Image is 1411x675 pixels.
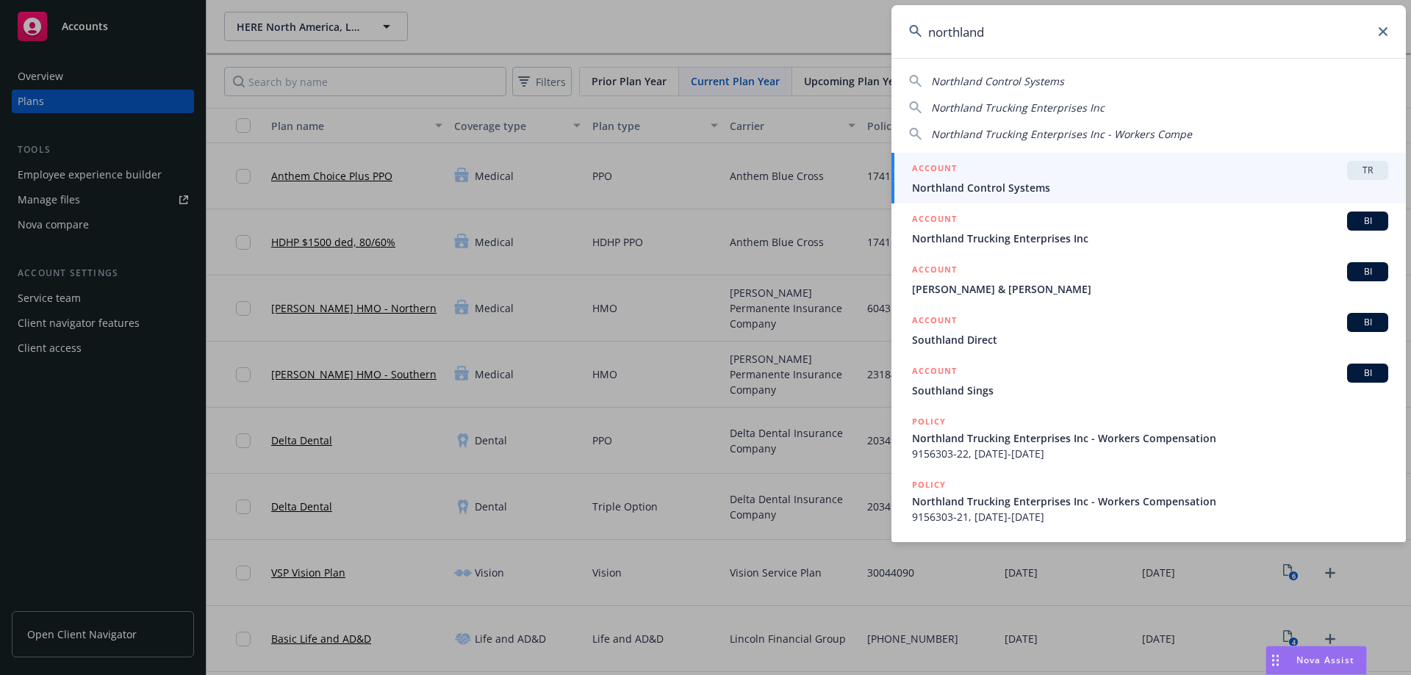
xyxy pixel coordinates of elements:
[912,430,1388,446] span: Northland Trucking Enterprises Inc - Workers Compensation
[891,533,1406,596] a: POLICY
[891,406,1406,469] a: POLICYNorthland Trucking Enterprises Inc - Workers Compensation9156303-22, [DATE]-[DATE]
[912,541,946,555] h5: POLICY
[891,153,1406,203] a: ACCOUNTTRNorthland Control Systems
[891,469,1406,533] a: POLICYNorthland Trucking Enterprises Inc - Workers Compensation9156303-21, [DATE]-[DATE]
[912,383,1388,398] span: Southland Sings
[912,313,957,331] h5: ACCOUNT
[1266,646,1285,674] div: Drag to move
[1353,367,1382,380] span: BI
[912,231,1388,246] span: Northland Trucking Enterprises Inc
[912,494,1388,509] span: Northland Trucking Enterprises Inc - Workers Compensation
[1353,214,1382,228] span: BI
[912,446,1388,461] span: 9156303-22, [DATE]-[DATE]
[912,281,1388,297] span: [PERSON_NAME] & [PERSON_NAME]
[912,414,946,429] h5: POLICY
[912,364,957,381] h5: ACCOUNT
[912,332,1388,347] span: Southland Direct
[1265,646,1367,675] button: Nova Assist
[891,355,1406,406] a: ACCOUNTBISouthland Sings
[891,203,1406,254] a: ACCOUNTBINorthland Trucking Enterprises Inc
[931,101,1105,115] span: Northland Trucking Enterprises Inc
[1353,316,1382,329] span: BI
[912,161,957,178] h5: ACCOUNT
[1296,654,1354,666] span: Nova Assist
[1353,265,1382,278] span: BI
[931,127,1192,141] span: Northland Trucking Enterprises Inc - Workers Compe
[931,74,1064,88] span: Northland Control Systems
[912,477,946,492] h5: POLICY
[912,262,957,280] h5: ACCOUNT
[912,180,1388,195] span: Northland Control Systems
[1353,164,1382,177] span: TR
[891,305,1406,355] a: ACCOUNTBISouthland Direct
[912,212,957,229] h5: ACCOUNT
[912,509,1388,524] span: 9156303-21, [DATE]-[DATE]
[891,5,1406,58] input: Search...
[891,254,1406,305] a: ACCOUNTBI[PERSON_NAME] & [PERSON_NAME]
